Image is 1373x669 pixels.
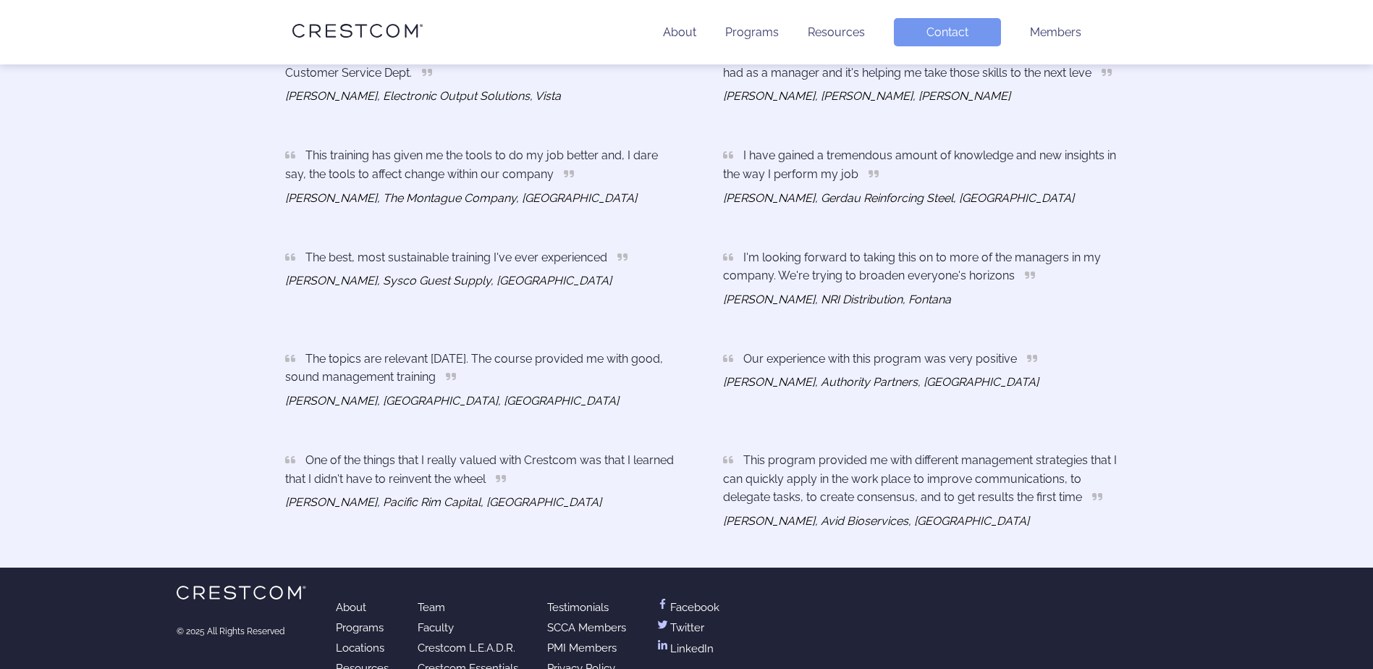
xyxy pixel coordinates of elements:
[547,601,609,614] a: Testimonials
[723,47,1108,80] span: This class has complimented and helped me build the skills I already had as a manager and it's he...
[305,251,607,264] span: The best, most sustainable training I've ever experienced
[285,191,637,205] i: [PERSON_NAME], The Montague Company, [GEOGRAPHIC_DATA]
[723,293,951,306] i: [PERSON_NAME], NRI Distribution, Fontana
[655,621,704,634] a: Twitter
[1030,25,1081,39] a: Members
[894,18,1001,46] a: Contact
[547,641,617,655] a: PMI Members
[177,626,307,636] div: © 2025 All Rights Reserved
[723,453,1117,504] span: This program provided me with different management strategies that I can quickly apply in the wor...
[723,514,1029,528] i: [PERSON_NAME], Avid Bioservices, [GEOGRAPHIC_DATA]
[336,601,366,614] a: About
[418,641,515,655] a: Crestcom L.E.A.D.R.
[285,495,601,509] i: [PERSON_NAME], Pacific Rim Capital, [GEOGRAPHIC_DATA]
[655,601,719,614] a: Facebook
[336,641,384,655] a: Locations
[285,274,612,287] i: [PERSON_NAME], Sysco Guest Supply, [GEOGRAPHIC_DATA]
[285,453,674,486] span: One of the things that I really valued with Crestcom was that I learned that I didn't have to rei...
[285,352,663,384] span: The topics are relevant [DATE]. The course provided me with good, sound management training
[723,89,1010,103] i: [PERSON_NAME], [PERSON_NAME], [PERSON_NAME]
[723,251,1101,283] span: I'm looking forward to taking this on to more of the managers in my company. We're trying to broa...
[723,191,1074,205] i: [PERSON_NAME], Gerdau Reinforcing Steel, [GEOGRAPHIC_DATA]
[418,621,454,634] a: Faculty
[725,25,779,39] a: Programs
[285,89,561,103] i: [PERSON_NAME], Electronic Output Solutions, Vista
[663,25,696,39] a: About
[336,621,384,634] a: Programs
[418,601,445,614] a: Team
[808,25,865,39] a: Resources
[655,641,714,655] a: LinkedIn
[285,394,619,408] i: [PERSON_NAME], [GEOGRAPHIC_DATA], [GEOGRAPHIC_DATA]
[723,375,1039,389] i: [PERSON_NAME], Authority Partners, [GEOGRAPHIC_DATA]
[743,352,1017,366] span: Our experience with this program was very positive
[547,621,626,634] a: SCCA Members
[723,148,1116,181] span: I have gained a tremendous amount of knowledge and new insights in the way I perform my job
[285,148,658,181] span: This training has given me the tools to do my job better and, I dare say, the tools to affect cha...
[285,47,646,80] span: I feel like Crestcom has really created a lot better dynamic in the Customer Service Dept.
